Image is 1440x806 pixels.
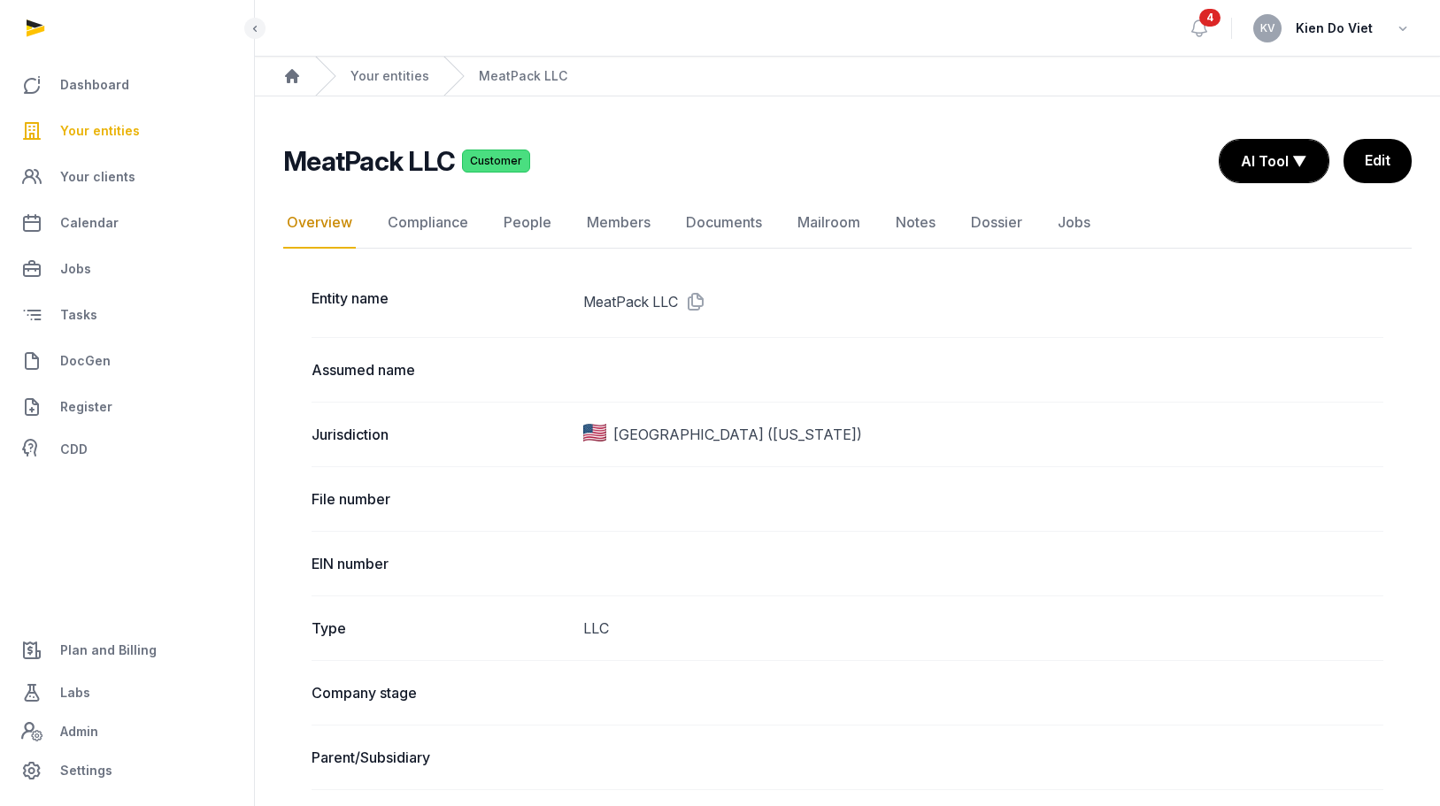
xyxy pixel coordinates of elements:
dt: EIN number [312,553,569,574]
a: Compliance [384,197,472,249]
span: Register [60,396,112,418]
span: Dashboard [60,74,129,96]
dt: Entity name [312,288,569,316]
a: Documents [682,197,766,249]
a: Your entities [14,110,240,152]
span: Labs [60,682,90,703]
dt: Type [312,618,569,639]
a: Jobs [14,248,240,290]
nav: Breadcrumb [255,57,1440,96]
span: [GEOGRAPHIC_DATA] ([US_STATE]) [613,424,862,445]
span: 4 [1199,9,1221,27]
a: Dossier [967,197,1026,249]
a: Dashboard [14,64,240,106]
button: KV [1253,14,1282,42]
a: Calendar [14,202,240,244]
span: CDD [60,439,88,460]
span: DocGen [60,350,111,372]
dt: File number [312,488,569,510]
a: People [500,197,555,249]
a: Register [14,386,240,428]
dt: Parent/Subsidiary [312,747,569,768]
a: Your entities [350,67,429,85]
a: Your clients [14,156,240,198]
dd: MeatPack LLC [583,288,1383,316]
a: Plan and Billing [14,629,240,672]
a: Tasks [14,294,240,336]
a: Jobs [1054,197,1094,249]
a: Members [583,197,654,249]
span: Calendar [60,212,119,234]
span: Jobs [60,258,91,280]
span: Tasks [60,304,97,326]
span: Admin [60,721,98,742]
h2: MeatPack LLC [283,145,455,177]
dt: Assumed name [312,359,569,380]
a: Mailroom [794,197,864,249]
button: AI Tool ▼ [1220,140,1328,182]
nav: Tabs [283,197,1412,249]
dd: LLC [583,618,1383,639]
a: MeatPack LLC [479,67,567,85]
span: Customer [462,150,530,173]
a: CDD [14,432,240,467]
span: KV [1260,23,1275,34]
span: Your clients [60,166,135,188]
span: Settings [60,760,112,781]
a: Notes [892,197,939,249]
a: Overview [283,197,356,249]
span: Your entities [60,120,140,142]
a: Admin [14,714,240,749]
dt: Jurisdiction [312,424,569,445]
a: Edit [1344,139,1412,183]
a: Labs [14,672,240,714]
dt: Company stage [312,682,569,703]
a: DocGen [14,340,240,382]
span: Plan and Billing [60,640,157,661]
span: Kien Do Viet [1296,18,1373,39]
a: Settings [14,749,240,792]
